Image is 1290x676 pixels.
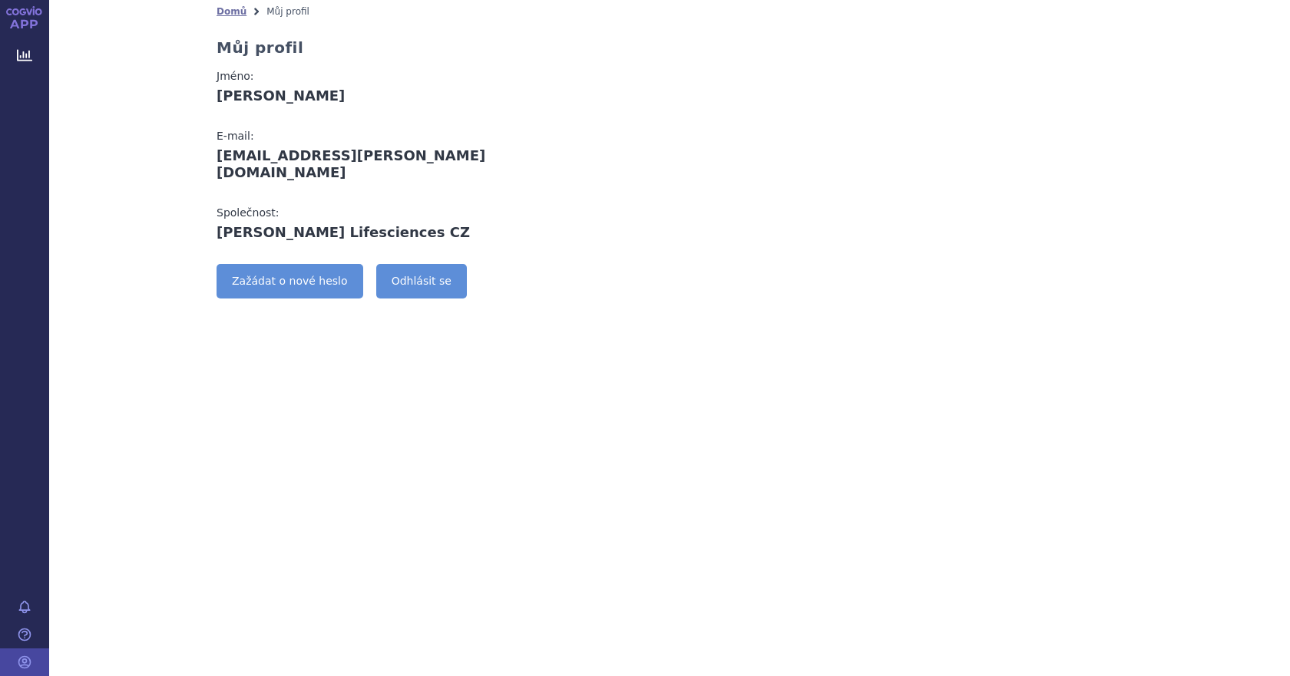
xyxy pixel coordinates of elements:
div: Jméno: [217,68,579,84]
a: Zažádat o nové heslo [217,264,363,298]
h2: Můj profil [217,38,303,57]
div: Společnost: [217,204,579,221]
a: Domů [217,6,246,17]
a: Odhlásit se [376,264,467,298]
div: [PERSON_NAME] [217,87,579,104]
div: E-mail: [217,127,579,144]
div: [PERSON_NAME] Lifesciences CZ [217,224,579,241]
div: [EMAIL_ADDRESS][PERSON_NAME][DOMAIN_NAME] [217,147,579,181]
